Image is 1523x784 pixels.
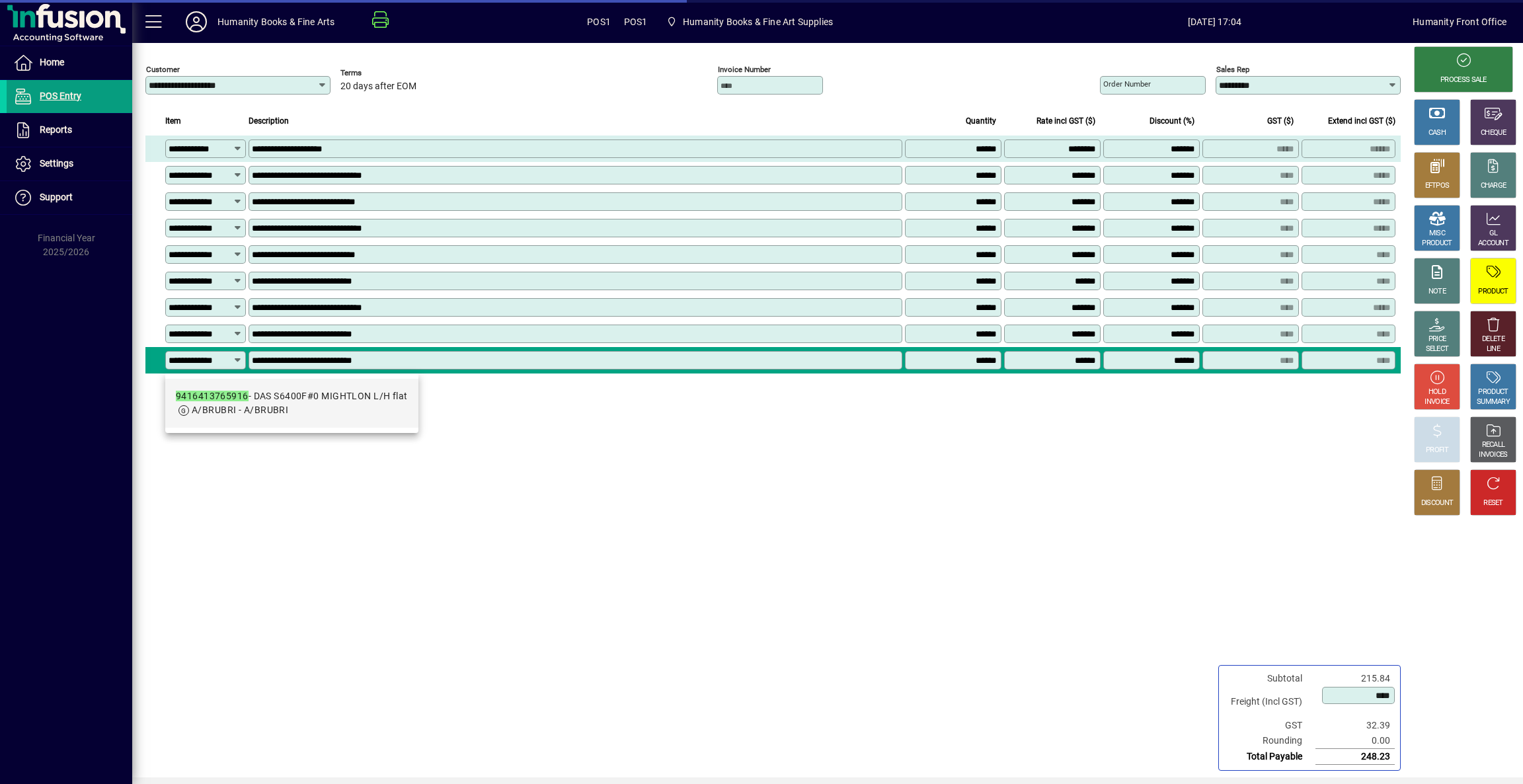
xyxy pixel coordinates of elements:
[661,10,838,34] span: Humanity Books & Fine Art Supplies
[1478,287,1508,297] div: PRODUCT
[1103,79,1151,89] mat-label: Order number
[1315,733,1395,749] td: 0.00
[1440,75,1487,85] div: PROCESS SALE
[1481,181,1506,191] div: CHARGE
[7,114,132,147] a: Reports
[1426,344,1449,354] div: SELECT
[1479,450,1507,460] div: INVOICES
[1425,397,1449,407] div: INVOICE
[1482,334,1504,344] div: DELETE
[1478,387,1508,397] div: PRODUCT
[1428,387,1446,397] div: HOLD
[175,10,217,34] button: Profile
[1489,229,1498,239] div: GL
[1428,128,1446,138] div: CASH
[7,46,132,79] a: Home
[217,11,335,32] div: Humanity Books & Fine Arts
[1315,718,1395,733] td: 32.39
[7,181,132,214] a: Support
[176,389,408,403] div: - DAS S6400F#0 MIGHTLON L/H flat
[1487,344,1500,354] div: LINE
[1216,65,1249,74] mat-label: Sales rep
[1315,671,1395,686] td: 215.84
[176,391,249,401] em: 9416413765916
[1422,239,1452,249] div: PRODUCT
[718,65,771,74] mat-label: Invoice number
[1016,11,1413,32] span: [DATE] 17:04
[1426,446,1448,455] div: PROFIT
[1315,749,1395,765] td: 248.23
[1150,114,1194,128] span: Discount (%)
[1328,114,1395,128] span: Extend incl GST ($)
[146,65,180,74] mat-label: Customer
[1224,671,1315,686] td: Subtotal
[40,124,72,135] span: Reports
[1481,128,1506,138] div: CHEQUE
[1036,114,1095,128] span: Rate incl GST ($)
[40,158,73,169] span: Settings
[1483,498,1503,508] div: RESET
[340,81,416,92] span: 20 days after EOM
[192,405,288,415] span: A/BRUBRI - A/BRUBRI
[1429,229,1445,239] div: MISC
[165,114,181,128] span: Item
[1421,498,1453,508] div: DISCOUNT
[1224,718,1315,733] td: GST
[1425,181,1450,191] div: EFTPOS
[624,11,648,32] span: POS1
[1224,733,1315,749] td: Rounding
[249,114,289,128] span: Description
[1428,334,1446,344] div: PRICE
[1428,287,1446,297] div: NOTE
[1413,11,1506,32] div: Humanity Front Office
[683,11,833,32] span: Humanity Books & Fine Art Supplies
[40,57,64,67] span: Home
[40,91,81,101] span: POS Entry
[1267,114,1294,128] span: GST ($)
[1224,749,1315,765] td: Total Payable
[587,11,611,32] span: POS1
[966,114,996,128] span: Quantity
[7,147,132,180] a: Settings
[165,379,418,428] mat-option: 9416413765916 - DAS S6400F#0 MIGHTLON L/H flat
[1478,239,1508,249] div: ACCOUNT
[40,192,73,202] span: Support
[1477,397,1510,407] div: SUMMARY
[340,69,420,77] span: Terms
[1224,686,1315,718] td: Freight (Incl GST)
[1482,440,1505,450] div: RECALL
